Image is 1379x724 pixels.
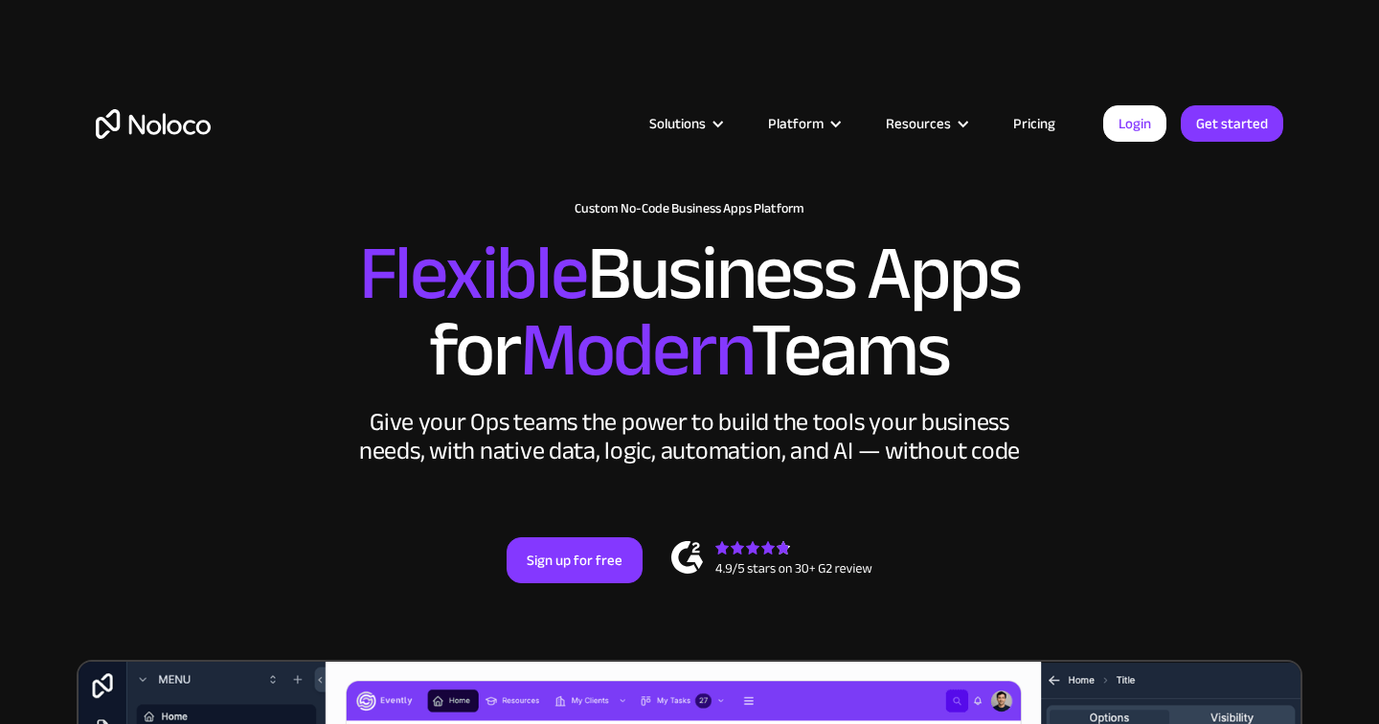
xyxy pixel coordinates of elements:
[744,111,862,136] div: Platform
[520,279,751,421] span: Modern
[1103,105,1166,142] a: Login
[1181,105,1283,142] a: Get started
[768,111,824,136] div: Platform
[507,537,643,583] a: Sign up for free
[354,408,1025,465] div: Give your Ops teams the power to build the tools your business needs, with native data, logic, au...
[862,111,989,136] div: Resources
[989,111,1079,136] a: Pricing
[96,236,1283,389] h2: Business Apps for Teams
[96,109,211,139] a: home
[359,202,587,345] span: Flexible
[886,111,951,136] div: Resources
[625,111,744,136] div: Solutions
[649,111,706,136] div: Solutions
